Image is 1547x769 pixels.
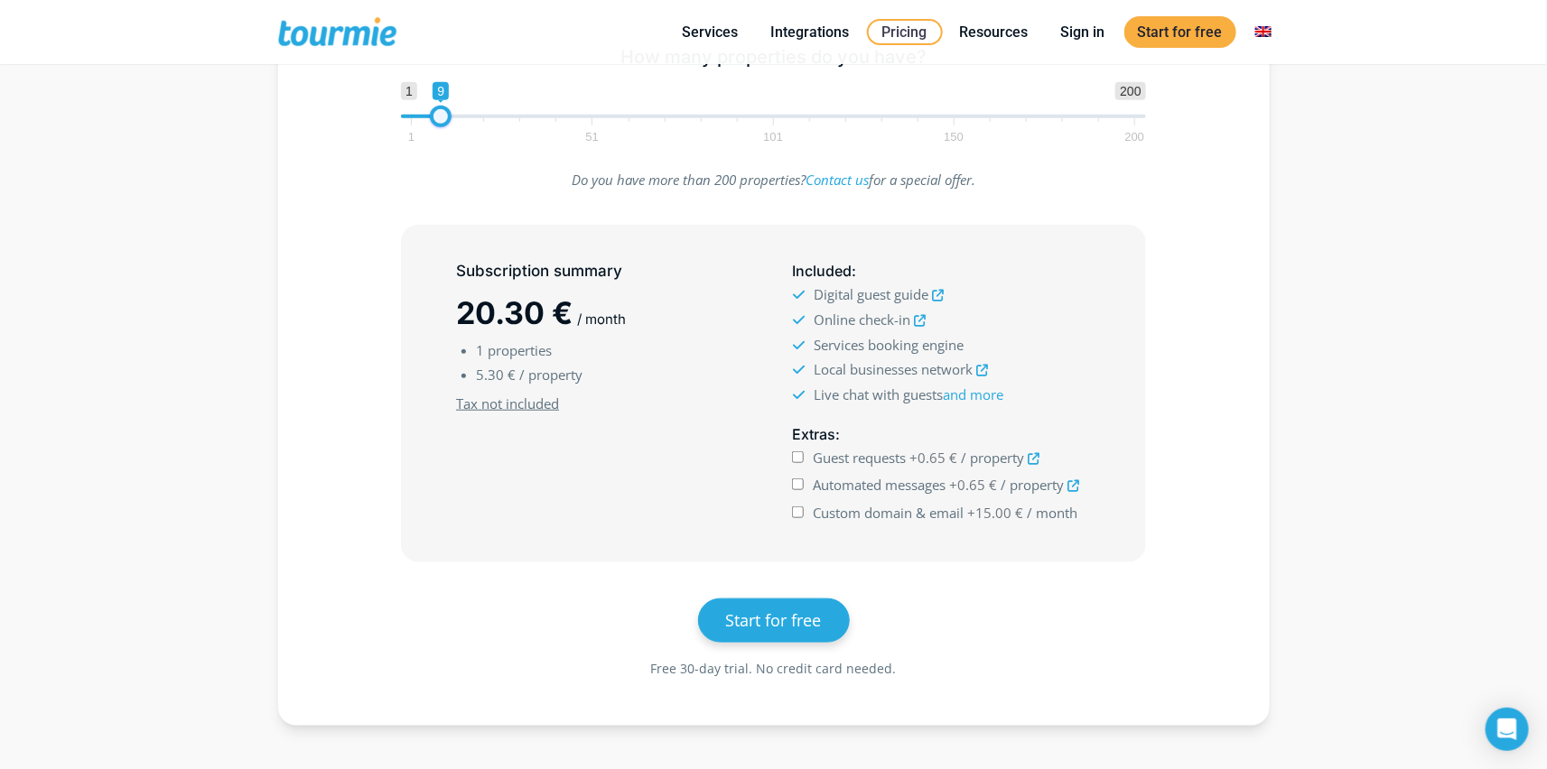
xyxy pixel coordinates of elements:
[405,133,417,141] span: 1
[1115,82,1145,100] span: 200
[1486,708,1529,751] div: Open Intercom Messenger
[401,82,417,100] span: 1
[813,504,964,522] span: Custom domain & email
[909,449,957,467] span: +0.65 €
[477,341,485,359] span: 1
[669,21,752,43] a: Services
[949,476,997,494] span: +0.65 €
[489,341,553,359] span: properties
[961,449,1024,467] span: / property
[814,360,973,378] span: Local businesses network
[943,385,1003,403] a: and more
[941,133,966,141] span: 150
[583,133,601,141] span: 51
[946,21,1042,43] a: Resources
[758,21,863,43] a: Integrations
[792,262,852,280] span: Included
[520,366,583,384] span: / property
[456,394,559,412] u: Tax not included
[698,598,850,643] a: Start for free
[813,449,906,467] span: Guest requests
[433,82,449,100] span: 9
[806,171,869,189] a: Contact us
[792,425,835,443] span: Extras
[401,168,1146,192] p: Do you have more than 200 properties? for a special offer.
[813,476,946,494] span: Automated messages
[814,310,910,329] span: Online check-in
[456,294,573,331] span: 20.30 €
[577,310,626,328] span: / month
[814,285,928,303] span: Digital guest guide
[792,260,1090,283] h5: :
[760,133,786,141] span: 101
[867,19,943,45] a: Pricing
[1124,16,1236,48] a: Start for free
[967,504,1023,522] span: +15.00 €
[792,423,1090,446] h5: :
[1027,504,1077,522] span: / month
[456,260,754,283] h5: Subscription summary
[1001,476,1064,494] span: / property
[814,385,1003,403] span: Live chat with guests
[477,366,517,384] span: 5.30 €
[814,336,964,354] span: Services booking engine
[1048,21,1119,43] a: Sign in
[726,609,822,631] span: Start for free
[1123,133,1148,141] span: 200
[651,660,897,677] span: Free 30-day trial. No credit card needed.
